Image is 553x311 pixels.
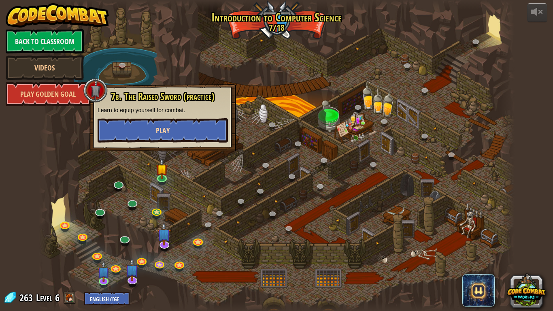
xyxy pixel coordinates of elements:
button: Play [98,118,228,143]
a: Back to Classroom [6,29,84,53]
a: Play Golden Goal [6,82,91,106]
span: 263 [19,291,35,304]
span: Level [36,291,52,305]
img: CodeCombat - Learn how to code by playing a game [6,3,109,28]
a: Videos [6,55,84,80]
img: level-banner-unstarted-subscriber.png [126,258,139,281]
span: 6 [55,291,60,304]
span: 7b. The Raised Sword (practice) [111,89,215,103]
img: level-banner-unstarted-subscriber.png [158,222,171,245]
span: Play [156,126,170,136]
img: level-banner-started.png [156,158,168,179]
p: Learn to equip yourself for combat. [98,106,228,114]
button: Adjust volume [527,3,547,22]
img: level-banner-unstarted-subscriber.png [98,261,110,282]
